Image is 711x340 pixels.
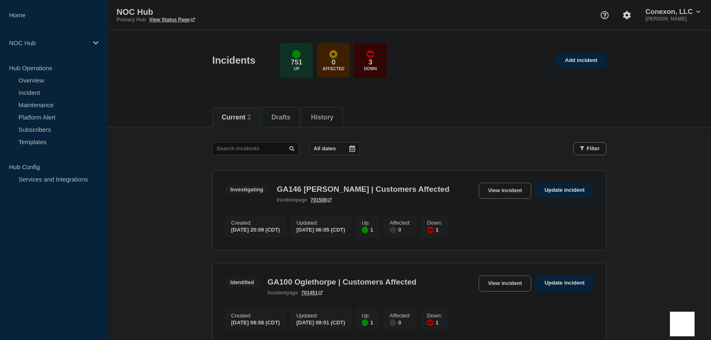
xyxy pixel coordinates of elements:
[296,319,345,326] div: [DATE] 09:01 (CDT)
[231,220,280,226] p: Created :
[556,53,606,68] a: Add incident
[225,185,268,194] span: Investigating
[427,227,433,233] div: down
[362,226,373,233] div: 1
[117,17,146,23] p: Primary Hub
[479,276,532,292] a: View incident
[149,17,195,23] a: View Status Page
[277,197,296,203] span: incident
[427,319,442,326] div: 1
[587,145,600,152] span: Filter
[231,319,280,326] div: [DATE] 08:58 (CDT)
[294,67,299,71] p: Up
[301,290,323,296] a: 701451
[117,7,281,17] p: NOC Hub
[212,142,299,155] input: Search incidents
[362,220,373,226] p: Up :
[596,7,613,24] button: Support
[311,114,333,121] button: History
[618,7,635,24] button: Account settings
[390,319,396,326] div: disabled
[314,145,336,152] p: All dates
[277,197,307,203] p: page
[573,142,606,155] button: Filter
[268,290,287,296] span: incident
[247,114,251,121] span: 2
[369,58,372,67] p: 3
[362,227,368,233] div: up
[268,278,417,287] h3: GA100 Oglethorpe | Customers Affected
[291,58,302,67] p: 751
[268,290,298,296] p: page
[390,227,396,233] div: disabled
[362,319,373,326] div: 1
[296,312,345,319] p: Updated :
[310,197,332,203] a: 701508
[390,312,411,319] p: Affected :
[9,39,88,46] p: NOC Hub
[366,50,374,58] div: down
[225,278,259,287] span: Identified
[479,183,532,199] a: View incident
[362,312,373,319] p: Up :
[222,114,251,121] button: Current 2
[296,226,345,233] div: [DATE] 06:05 (CDT)
[231,312,280,319] p: Created :
[644,8,702,16] button: Conexon, LLC
[427,220,442,226] p: Down :
[323,67,344,71] p: Affected
[390,319,411,326] div: 0
[309,142,360,155] button: All dates
[427,312,442,319] p: Down :
[535,276,594,291] a: Update incident
[332,58,335,67] p: 0
[329,50,337,58] div: affected
[535,183,594,198] a: Update incident
[364,67,377,71] p: Down
[390,226,411,233] div: 0
[644,16,702,22] p: [PERSON_NAME]
[231,226,280,233] div: [DATE] 20:09 (CDT)
[390,220,411,226] p: Affected :
[362,319,368,326] div: up
[427,226,442,233] div: 1
[670,312,695,336] iframe: Help Scout Beacon - Open
[277,185,450,194] h3: GA146 [PERSON_NAME] | Customers Affected
[292,50,300,58] div: up
[212,55,255,66] h1: Incidents
[427,319,433,326] div: down
[271,114,290,121] button: Drafts
[296,220,345,226] p: Updated :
